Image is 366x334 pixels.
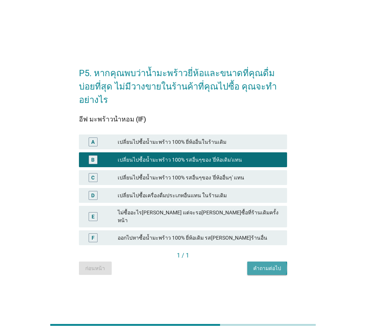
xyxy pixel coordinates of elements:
[91,174,95,182] div: C
[91,192,95,200] div: D
[118,173,281,182] div: เปลี่ยนไปซื้อน้ำมะพร้าว 100% รสอื่นๆของ 'ยี่ห้ออื่นๆ' แทน
[118,155,281,164] div: เปลี่ยนไปซื้อน้ำมะพร้าว 100% รสอื่นๆของ 'ยี่ห้อเดิม'แทน
[79,59,287,107] h2: P5. หากคุณพบว่าน้ำมะพร้าวยี่ห้อและขนาดที่คุณดื่มบ่อยที่สุด ไม่มีวางขายในร้านค้าที่คุณไปซื้อ คุณจะ...
[91,138,95,146] div: A
[91,156,95,164] div: B
[118,233,281,242] div: ออกไปหาซื้อน้ำมะพร้าว 100% ยี่ห้อเดิม รส[PERSON_NAME]ร้านอื่น
[79,114,287,124] div: อีฟ มะพร้าวน้ำหอม (IF)
[118,137,281,146] div: เปลี่ยนไปซื้อน้ำมะพร้าว 100% ยี่ห้ออื่นในร้านเดิม
[92,234,95,242] div: F
[247,262,287,275] button: คำถามต่อไป
[118,191,281,200] div: เปลี่ยนไปซื้อเครื่องดื่มประเภทอื่นแทน ในร้านเดิม
[79,251,287,260] div: 1 / 1
[118,209,281,224] div: ไม่ซื้ออะไร[PERSON_NAME] แต่จะรอ[PERSON_NAME]ซื้อที่ร้านเดิมครั้งหน้า
[253,265,281,272] div: คำถามต่อไป
[92,213,95,221] div: E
